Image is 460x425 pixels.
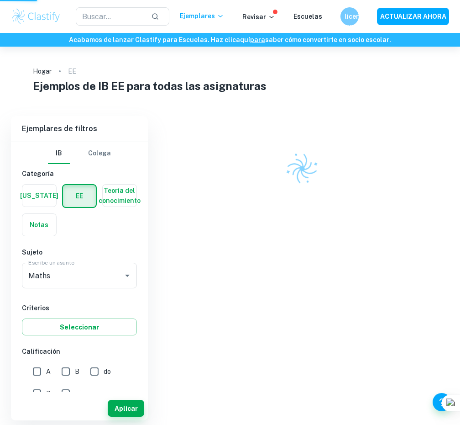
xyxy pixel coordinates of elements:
[75,368,79,375] font: B
[250,36,265,43] a: para
[104,368,111,375] font: do
[22,170,54,177] font: Categoría
[22,304,49,312] font: Criterios
[281,148,324,190] img: Logotipo de Clastify
[69,36,236,43] font: Acabamos de lanzar Clastify para Escuelas. Haz clic
[242,13,266,21] font: Revisar
[46,368,51,375] font: A
[103,185,136,207] button: Teoría del conocimiento
[56,149,62,157] font: IB
[75,390,81,397] font: mi
[22,348,60,355] font: Calificación
[22,185,56,207] button: [US_STATE]
[121,269,134,282] button: Open
[46,390,51,397] font: D
[33,80,267,92] font: Ejemplos de IB EE para todas las asignaturas
[33,65,52,78] a: Hogar
[88,149,111,157] font: Colega
[48,142,111,164] div: Elección del tipo de filtro
[380,13,446,21] font: ACTUALIZAR AHORA
[340,7,359,26] button: licenciado en Letras
[11,7,61,26] img: Logotipo de Clastify
[63,185,96,207] button: EE
[180,12,215,20] font: Ejemplares
[108,400,144,417] button: Aplicar
[22,249,42,256] font: Sujeto
[33,68,52,75] font: Hogar
[265,36,389,43] font: saber cómo convertirte en socio escolar
[28,260,74,266] font: Escribe un asunto
[115,405,138,412] font: Aplicar
[433,393,451,411] button: Ayuda y comentarios
[22,214,56,236] button: Notas
[293,13,322,20] a: Escuelas
[22,319,137,335] button: Seleccionar
[236,36,250,43] font: aquí
[68,68,76,75] font: EE
[76,7,144,26] input: Buscar...
[345,13,377,40] font: licenciado en Letras
[20,192,58,199] font: [US_STATE]
[377,8,449,25] button: ACTUALIZAR AHORA
[389,36,391,43] font: .
[60,324,99,331] font: Seleccionar
[22,124,97,133] font: Ejemplares de filtros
